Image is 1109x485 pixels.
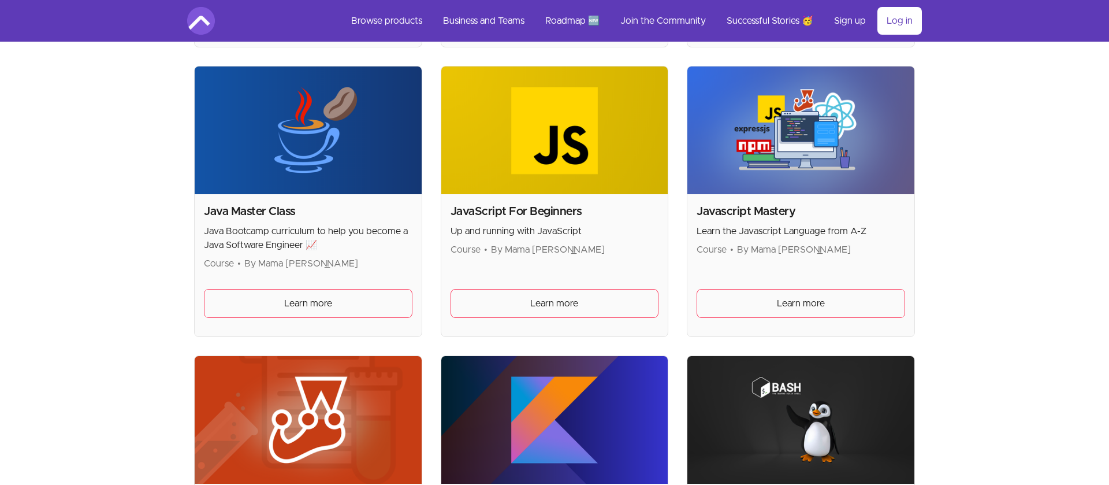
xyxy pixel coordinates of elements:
a: Log in [877,7,922,35]
span: Course [451,245,481,254]
img: Product image for Kotlin for Beginners [441,356,668,484]
span: • [730,245,734,254]
a: Roadmap 🆕 [536,7,609,35]
img: Product image for Linux and Shell Scripting [687,356,914,484]
h2: JavaScript For Beginners [451,203,659,220]
span: By Mama [PERSON_NAME] [737,245,851,254]
span: By Mama [PERSON_NAME] [244,259,358,268]
p: Learn the Javascript Language from A-Z [697,224,905,238]
a: Join the Community [611,7,715,35]
img: Product image for JavaScript For Beginners [441,66,668,194]
img: Product image for Java Master Class [195,66,422,194]
h2: Javascript Mastery [697,203,905,220]
h2: Java Master Class [204,203,412,220]
span: Learn more [777,297,825,310]
span: Learn more [284,297,332,310]
a: Learn more [204,289,412,318]
a: Business and Teams [434,7,534,35]
a: Browse products [342,7,431,35]
a: Learn more [697,289,905,318]
img: Amigoscode logo [187,7,215,35]
span: By Mama [PERSON_NAME] [491,245,605,254]
a: Learn more [451,289,659,318]
p: Up and running with JavaScript [451,224,659,238]
a: Successful Stories 🥳 [717,7,823,35]
span: Learn more [530,297,578,310]
img: Product image for Javascript Mastery [687,66,914,194]
span: Course [204,259,234,268]
span: Course [697,245,727,254]
span: • [237,259,241,268]
nav: Main [342,7,922,35]
img: Product image for Javascript Testing [195,356,422,484]
span: • [484,245,487,254]
p: Java Bootcamp curriculum to help you become a Java Software Engineer 📈 [204,224,412,252]
a: Sign up [825,7,875,35]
